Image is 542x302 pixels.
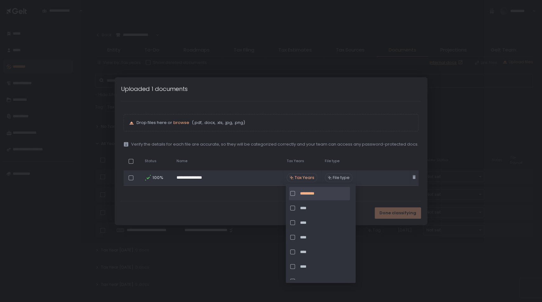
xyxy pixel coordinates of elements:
h1: Uploaded 1 documents [121,85,188,93]
p: Drop files here or [137,120,413,126]
span: 100% [152,175,163,181]
span: browse [173,120,189,126]
span: Tax Years [287,159,304,163]
span: Status [145,159,157,163]
button: browse [173,120,189,126]
span: Verify the details for each file are accurate, so they will be categorized correctly and your tea... [131,141,418,147]
span: File type [325,159,339,163]
span: File type [333,175,350,181]
span: (.pdf, .docx, .xls, .jpg, .png) [191,120,245,126]
span: Name [177,159,187,163]
span: Tax Years [295,175,314,181]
